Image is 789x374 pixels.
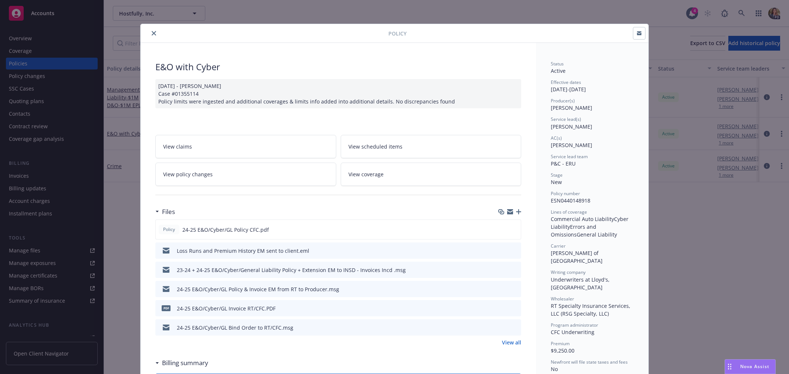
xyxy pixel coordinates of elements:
[551,98,575,104] span: Producer(s)
[162,226,176,233] span: Policy
[551,135,562,141] span: AC(s)
[551,269,586,275] span: Writing company
[502,339,521,346] a: View all
[551,178,562,186] span: New
[155,358,208,368] div: Billing summary
[551,160,576,167] span: P&C - ERU
[551,302,632,317] span: RT Specialty Insurance Services, LLC (RSG Specialty, LLC)
[551,209,587,215] span: Lines of coverage
[551,215,630,230] span: Cyber Liability
[500,247,506,255] button: download file
[551,142,592,149] span: [PERSON_NAME]
[512,305,518,312] button: preview file
[740,363,769,370] span: Nova Assist
[551,223,598,238] span: Errors and Omissions
[500,324,506,331] button: download file
[163,170,213,178] span: View policy changes
[348,170,384,178] span: View coverage
[551,329,594,336] span: CFC Underwriting
[155,207,175,217] div: Files
[512,247,518,255] button: preview file
[551,322,598,328] span: Program administrator
[149,29,158,38] button: close
[177,247,309,255] div: Loss Runs and Premium History EM sent to client.eml
[551,340,570,347] span: Premium
[512,285,518,293] button: preview file
[551,104,592,111] span: [PERSON_NAME]
[551,67,566,74] span: Active
[512,324,518,331] button: preview file
[551,79,581,85] span: Effective dates
[551,153,588,160] span: Service lead team
[551,79,634,93] div: [DATE] - [DATE]
[177,305,276,312] div: 24-25 E&O/Cyber/GL Invoice RT/CFC.PDF
[162,358,208,368] h3: Billing summary
[551,61,564,67] span: Status
[500,305,506,312] button: download file
[725,359,776,374] button: Nova Assist
[551,249,603,264] span: [PERSON_NAME] of [GEOGRAPHIC_DATA]
[551,359,628,365] span: Newfront will file state taxes and fees
[341,163,522,186] a: View coverage
[500,266,506,274] button: download file
[500,285,506,293] button: download file
[551,215,614,222] span: Commercial Auto Liability
[155,163,336,186] a: View policy changes
[182,226,269,234] span: 24-25 E&O/Cyber/GL Policy CFC.pdf
[511,226,518,234] button: preview file
[348,143,402,150] span: View scheduled items
[177,324,293,331] div: 24-25 E&O/Cyber/GL Bind Order to RT/CFC.msg
[551,276,611,291] span: Underwriters at Lloyd's, [GEOGRAPHIC_DATA]
[551,116,581,122] span: Service lead(s)
[551,172,563,178] span: Stage
[177,266,406,274] div: 23-24 + 24-25 E&O/Cyber/General Liability Policy + Extension EM to INSD - Invoices Incd .msg
[512,266,518,274] button: preview file
[155,79,521,108] div: [DATE] - [PERSON_NAME] Case #01355114 Policy limits were ingested and additional coverages & limi...
[577,231,617,238] span: General Liability
[388,30,407,37] span: Policy
[162,207,175,217] h3: Files
[551,243,566,249] span: Carrier
[551,347,574,354] span: $9,250.00
[551,197,590,204] span: ESN0440148918
[551,190,580,197] span: Policy number
[155,135,336,158] a: View claims
[163,143,192,150] span: View claims
[499,226,505,234] button: download file
[551,296,574,302] span: Wholesaler
[162,305,171,311] span: PDF
[341,135,522,158] a: View scheduled items
[551,123,592,130] span: [PERSON_NAME]
[177,285,339,293] div: 24-25 E&O/Cyber/GL Policy & Invoice EM from RT to Producer.msg
[155,61,521,73] div: E&O with Cyber
[725,360,734,374] div: Drag to move
[551,365,558,373] span: No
